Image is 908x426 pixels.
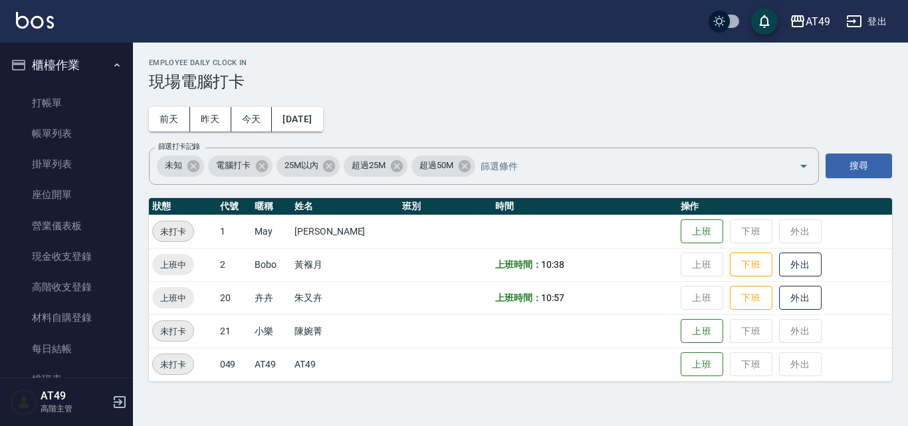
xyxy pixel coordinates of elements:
[5,272,128,302] a: 高階收支登錄
[251,314,291,348] td: 小樂
[5,241,128,272] a: 現金收支登錄
[149,107,190,132] button: 前天
[41,389,108,403] h5: AT49
[251,215,291,248] td: May
[251,248,291,281] td: Bobo
[217,348,252,381] td: 049
[11,389,37,415] img: Person
[251,281,291,314] td: 卉卉
[495,259,542,270] b: 上班時間：
[277,156,340,177] div: 25M以內
[826,154,892,178] button: 搜尋
[806,13,830,30] div: AT49
[841,9,892,34] button: 登出
[251,348,291,381] td: AT49
[5,149,128,179] a: 掛單列表
[277,159,326,172] span: 25M以內
[5,334,128,364] a: 每日結帳
[291,248,399,281] td: 黃褓月
[677,198,892,215] th: 操作
[681,352,723,377] button: 上班
[681,219,723,244] button: 上班
[153,324,193,338] span: 未打卡
[217,314,252,348] td: 21
[157,159,190,172] span: 未知
[152,291,194,305] span: 上班中
[149,198,217,215] th: 狀態
[153,358,193,372] span: 未打卡
[681,319,723,344] button: 上班
[291,314,399,348] td: 陳婉菁
[208,156,273,177] div: 電腦打卡
[5,179,128,210] a: 座位開單
[541,292,564,303] span: 10:57
[779,286,822,310] button: 外出
[5,364,128,395] a: 排班表
[149,72,892,91] h3: 現場電腦打卡
[152,258,194,272] span: 上班中
[291,215,399,248] td: [PERSON_NAME]
[399,198,491,215] th: 班別
[730,253,772,277] button: 下班
[208,159,259,172] span: 電腦打卡
[5,48,128,82] button: 櫃檯作業
[217,215,252,248] td: 1
[5,211,128,241] a: 營業儀表板
[344,156,407,177] div: 超過25M
[793,156,814,177] button: Open
[730,286,772,310] button: 下班
[149,58,892,67] h2: Employee Daily Clock In
[477,154,776,177] input: 篩選條件
[541,259,564,270] span: 10:38
[272,107,322,132] button: [DATE]
[784,8,836,35] button: AT49
[411,156,475,177] div: 超過50M
[492,198,677,215] th: 時間
[231,107,273,132] button: 今天
[16,12,54,29] img: Logo
[217,281,252,314] td: 20
[41,403,108,415] p: 高階主管
[495,292,542,303] b: 上班時間：
[153,225,193,239] span: 未打卡
[291,281,399,314] td: 朱又卉
[5,118,128,149] a: 帳單列表
[291,198,399,215] th: 姓名
[251,198,291,215] th: 暱稱
[344,159,394,172] span: 超過25M
[190,107,231,132] button: 昨天
[158,142,200,152] label: 篩選打卡記錄
[751,8,778,35] button: save
[157,156,204,177] div: 未知
[5,302,128,333] a: 材料自購登錄
[5,88,128,118] a: 打帳單
[779,253,822,277] button: 外出
[217,248,252,281] td: 2
[411,159,461,172] span: 超過50M
[217,198,252,215] th: 代號
[291,348,399,381] td: AT49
